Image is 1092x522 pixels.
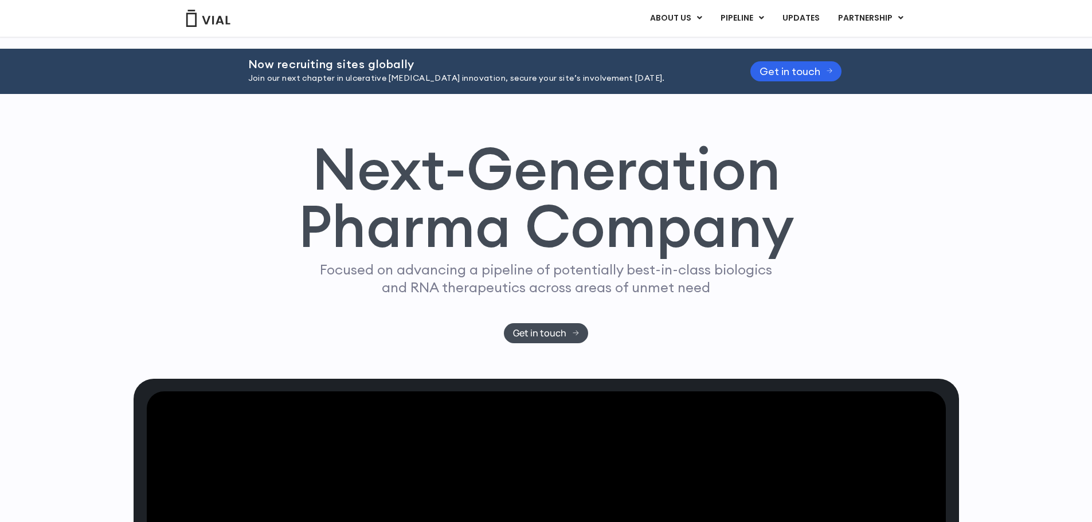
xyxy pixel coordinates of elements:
[711,9,773,28] a: PIPELINEMenu Toggle
[773,9,828,28] a: UPDATES
[248,72,722,85] p: Join our next chapter in ulcerative [MEDICAL_DATA] innovation, secure your site’s involvement [DA...
[298,140,794,256] h1: Next-Generation Pharma Company
[315,261,777,296] p: Focused on advancing a pipeline of potentially best-in-class biologics and RNA therapeutics acros...
[829,9,913,28] a: PARTNERSHIPMenu Toggle
[248,58,722,70] h2: Now recruiting sites globally
[513,329,566,337] span: Get in touch
[641,9,711,28] a: ABOUT USMenu Toggle
[504,323,588,343] a: Get in touch
[750,61,842,81] a: Get in touch
[185,10,231,27] img: Vial Logo
[760,67,820,76] span: Get in touch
